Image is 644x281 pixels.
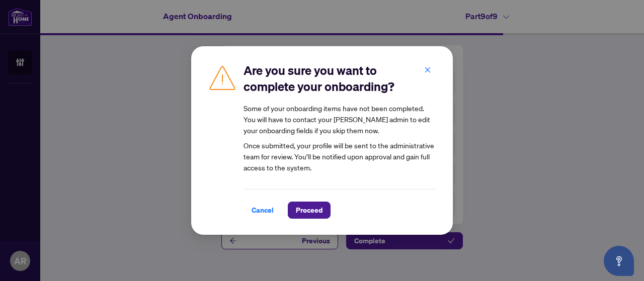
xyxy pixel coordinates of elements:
[207,62,237,92] img: Caution Icon
[296,202,323,218] span: Proceed
[244,103,437,173] article: Once submitted, your profile will be sent to the administrative team for review. You’ll be notifi...
[244,202,282,219] button: Cancel
[244,103,437,136] div: Some of your onboarding items have not been completed. You will have to contact your [PERSON_NAME...
[244,62,437,95] h2: Are you sure you want to complete your onboarding?
[288,202,331,219] button: Proceed
[252,202,274,218] span: Cancel
[424,66,431,73] span: close
[604,246,634,276] button: Open asap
